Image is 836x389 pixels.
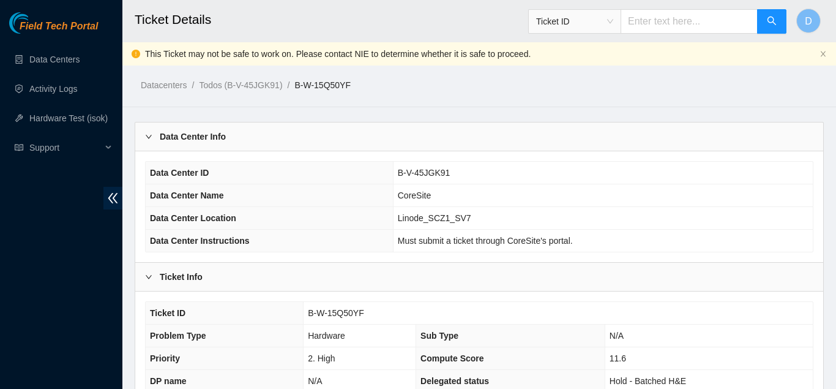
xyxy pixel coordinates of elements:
span: right [145,273,152,281]
div: Ticket Info [135,263,823,291]
span: Data Center Instructions [150,236,250,246]
span: Delegated status [420,376,489,386]
div: Data Center Info [135,123,823,151]
a: Hardware Test (isok) [29,113,108,123]
span: Problem Type [150,331,206,341]
span: right [145,133,152,140]
a: B-W-15Q50YF [294,80,351,90]
img: Akamai Technologies [9,12,62,34]
button: D [796,9,821,33]
span: B-W-15Q50YF [308,308,364,318]
span: Ticket ID [536,12,613,31]
span: 11.6 [610,353,626,363]
a: Data Centers [29,55,80,64]
span: Field Tech Portal [20,21,98,32]
span: B-V-45JGK91 [398,168,450,178]
span: Data Center Location [150,213,236,223]
span: CoreSite [398,191,431,200]
span: D [805,13,812,29]
span: N/A [610,331,624,341]
span: 2. High [308,353,335,363]
span: / [288,80,290,90]
button: search [757,9,786,34]
span: Sub Type [420,331,458,341]
b: Data Center Info [160,130,226,143]
span: Must submit a ticket through CoreSite's portal. [398,236,573,246]
a: Todos (B-V-45JGK91) [199,80,282,90]
span: Ticket ID [150,308,185,318]
span: double-left [103,187,122,210]
span: Data Center ID [150,168,209,178]
a: Activity Logs [29,84,78,94]
span: Priority [150,353,180,363]
span: Support [29,135,102,160]
span: N/A [308,376,322,386]
span: DP name [150,376,187,386]
input: Enter text here... [621,9,758,34]
span: Linode_SCZ1_SV7 [398,213,471,223]
span: Hold - Batched H&E [610,376,686,386]
b: Ticket Info [160,270,203,284]
span: / [192,80,194,90]
span: read [15,143,23,152]
button: close [819,50,827,58]
span: Data Center Name [150,191,224,200]
span: Hardware [308,331,345,341]
span: search [767,16,777,28]
a: Datacenters [141,80,187,90]
span: Compute Score [420,353,483,363]
a: Akamai TechnologiesField Tech Portal [9,22,98,38]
